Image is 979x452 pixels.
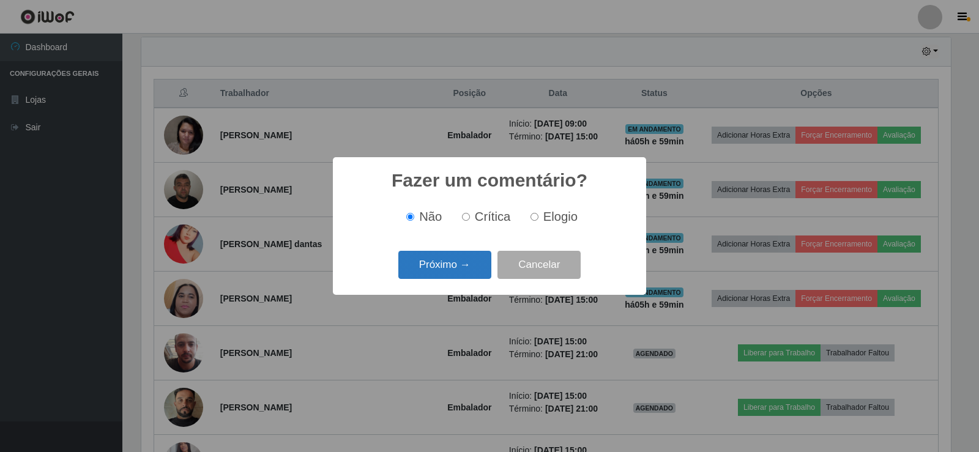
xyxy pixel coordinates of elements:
span: Crítica [475,210,511,223]
h2: Fazer um comentário? [392,169,587,191]
button: Cancelar [497,251,581,280]
input: Não [406,213,414,221]
input: Crítica [462,213,470,221]
span: Elogio [543,210,578,223]
span: Não [419,210,442,223]
button: Próximo → [398,251,491,280]
input: Elogio [530,213,538,221]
